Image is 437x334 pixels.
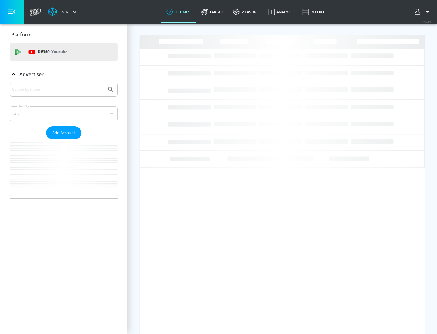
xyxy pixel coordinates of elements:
p: Youtube [51,49,67,55]
a: optimize [161,1,196,23]
a: Target [196,1,228,23]
div: Advertiser [10,66,118,83]
span: Add Account [52,129,75,136]
div: Platform [10,26,118,43]
div: Atrium [59,9,76,15]
input: Search by name [12,86,104,94]
label: Sort By [17,104,30,108]
a: Report [297,1,329,23]
a: Atrium [48,7,76,16]
div: A-Z [10,106,118,121]
p: Advertiser [19,71,44,78]
p: DV360: [38,49,67,55]
nav: list of Advertiser [10,139,118,198]
a: Analyze [263,1,297,23]
div: Advertiser [10,83,118,198]
div: DV360: Youtube [10,43,118,61]
span: v 4.32.0 [422,20,431,23]
button: Add Account [46,126,81,139]
a: measure [228,1,263,23]
p: Platform [11,31,32,38]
